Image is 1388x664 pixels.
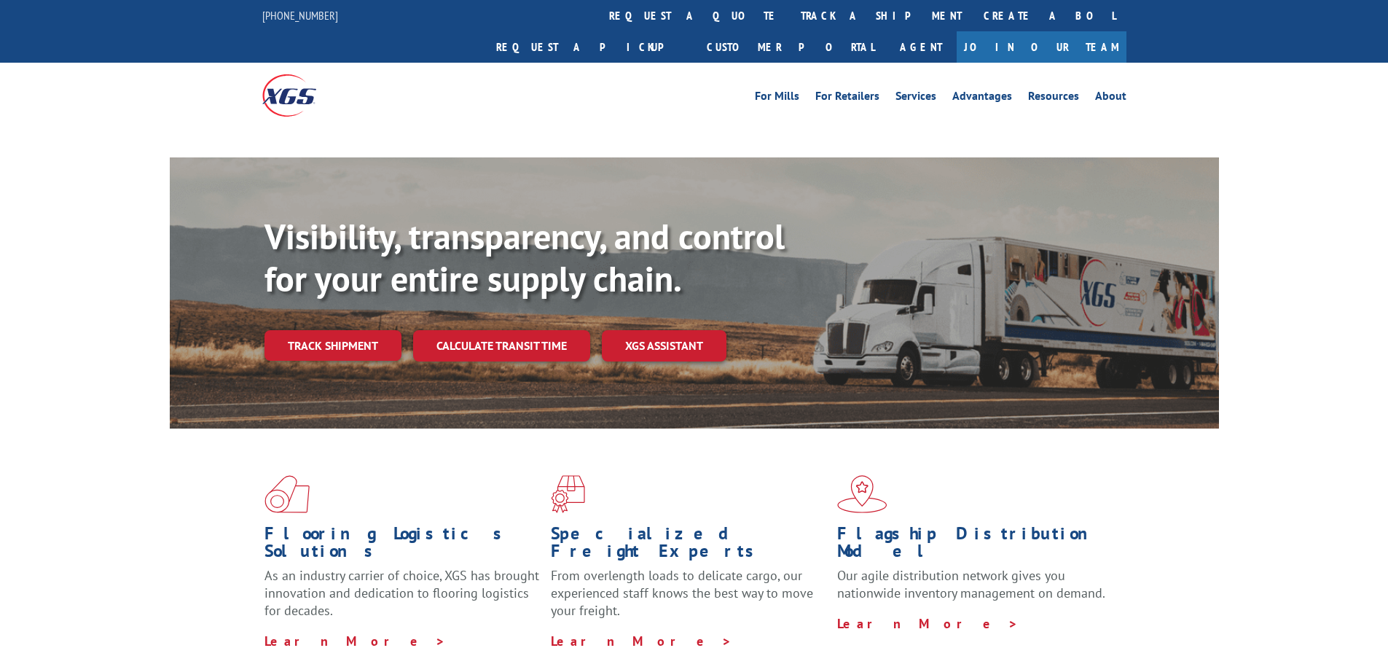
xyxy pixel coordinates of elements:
[837,525,1113,567] h1: Flagship Distribution Model
[264,475,310,513] img: xgs-icon-total-supply-chain-intelligence-red
[837,615,1019,632] a: Learn More >
[815,90,879,106] a: For Retailers
[837,567,1105,601] span: Our agile distribution network gives you nationwide inventory management on demand.
[551,525,826,567] h1: Specialized Freight Experts
[1095,90,1126,106] a: About
[264,525,540,567] h1: Flooring Logistics Solutions
[885,31,957,63] a: Agent
[1028,90,1079,106] a: Resources
[264,633,446,649] a: Learn More >
[262,8,338,23] a: [PHONE_NUMBER]
[264,214,785,301] b: Visibility, transparency, and control for your entire supply chain.
[551,567,826,632] p: From overlength loads to delicate cargo, our experienced staff knows the best way to move your fr...
[957,31,1126,63] a: Join Our Team
[551,475,585,513] img: xgs-icon-focused-on-flooring-red
[551,633,732,649] a: Learn More >
[952,90,1012,106] a: Advantages
[755,90,799,106] a: For Mills
[895,90,936,106] a: Services
[696,31,885,63] a: Customer Portal
[413,330,590,362] a: Calculate transit time
[485,31,696,63] a: Request a pickup
[264,330,401,361] a: Track shipment
[837,475,887,513] img: xgs-icon-flagship-distribution-model-red
[602,330,726,362] a: XGS ASSISTANT
[264,567,539,619] span: As an industry carrier of choice, XGS has brought innovation and dedication to flooring logistics...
